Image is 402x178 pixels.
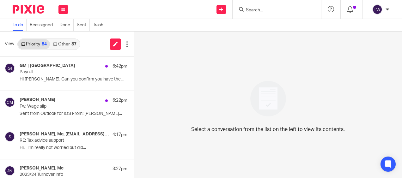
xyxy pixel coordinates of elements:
[30,19,56,31] a: Reassigned
[20,97,55,103] h4: [PERSON_NAME]
[13,19,27,31] a: To do
[20,104,106,109] p: Fw: Wage slip
[5,132,15,142] img: svg%3E
[20,166,64,171] h4: [PERSON_NAME], Me
[71,42,76,46] div: 37
[191,126,345,133] p: Select a conversation from the list on the left to view its contents.
[20,111,127,116] p: Sent from Outlook for iOS From: [PERSON_NAME]...
[20,63,75,68] h4: GM | [GEOGRAPHIC_DATA]
[20,69,106,75] p: Payroll
[113,63,127,69] p: 6:42pm
[20,145,127,151] p: Hi, I’m really not worried but did...
[42,42,47,46] div: 84
[113,97,127,104] p: 6:22pm
[372,4,382,15] img: svg%3E
[113,166,127,172] p: 3:27pm
[20,132,109,137] h4: [PERSON_NAME], Me, [EMAIL_ADDRESS][DOMAIN_NAME], [PERSON_NAME] | Arran Accountants, [PERSON_NAME]...
[20,172,106,177] p: 2023/24 Turnover info
[246,77,290,121] img: image
[20,138,106,143] p: RE: Tax advice support
[113,132,127,138] p: 4:17pm
[18,39,50,49] a: Priority84
[5,97,15,107] img: svg%3E
[13,5,44,14] img: Pixie
[77,19,90,31] a: Sent
[59,19,74,31] a: Done
[245,8,302,13] input: Search
[50,39,79,49] a: Other37
[20,77,127,82] p: Hi [PERSON_NAME], Can you confirm you have the...
[93,19,107,31] a: Trash
[5,63,15,73] img: svg%3E
[5,166,15,176] img: svg%3E
[5,41,14,47] span: View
